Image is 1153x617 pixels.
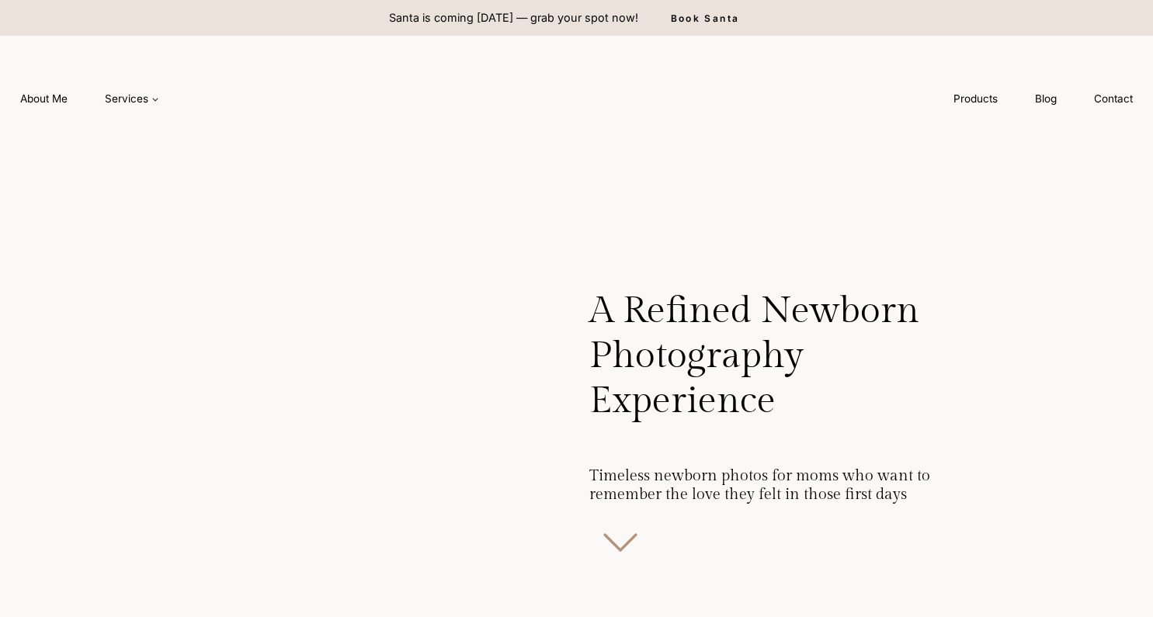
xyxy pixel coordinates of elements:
h1: A Refined Newborn Photography Experience [589,270,943,448]
h2: Timeless newborn photos for moms who want to remember the love they felt in those first days [589,466,943,504]
p: Santa is coming [DATE] — grab your spot now! [389,9,638,26]
span: Services [105,91,159,106]
img: aleah gregory logo [402,66,752,131]
nav: Primary Navigation [2,85,178,113]
a: Products [935,85,1016,113]
a: Contact [1075,85,1151,113]
a: About Me [2,85,86,113]
a: Blog [1016,85,1075,113]
nav: Secondary Navigation [935,85,1151,113]
a: Services [86,85,178,113]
